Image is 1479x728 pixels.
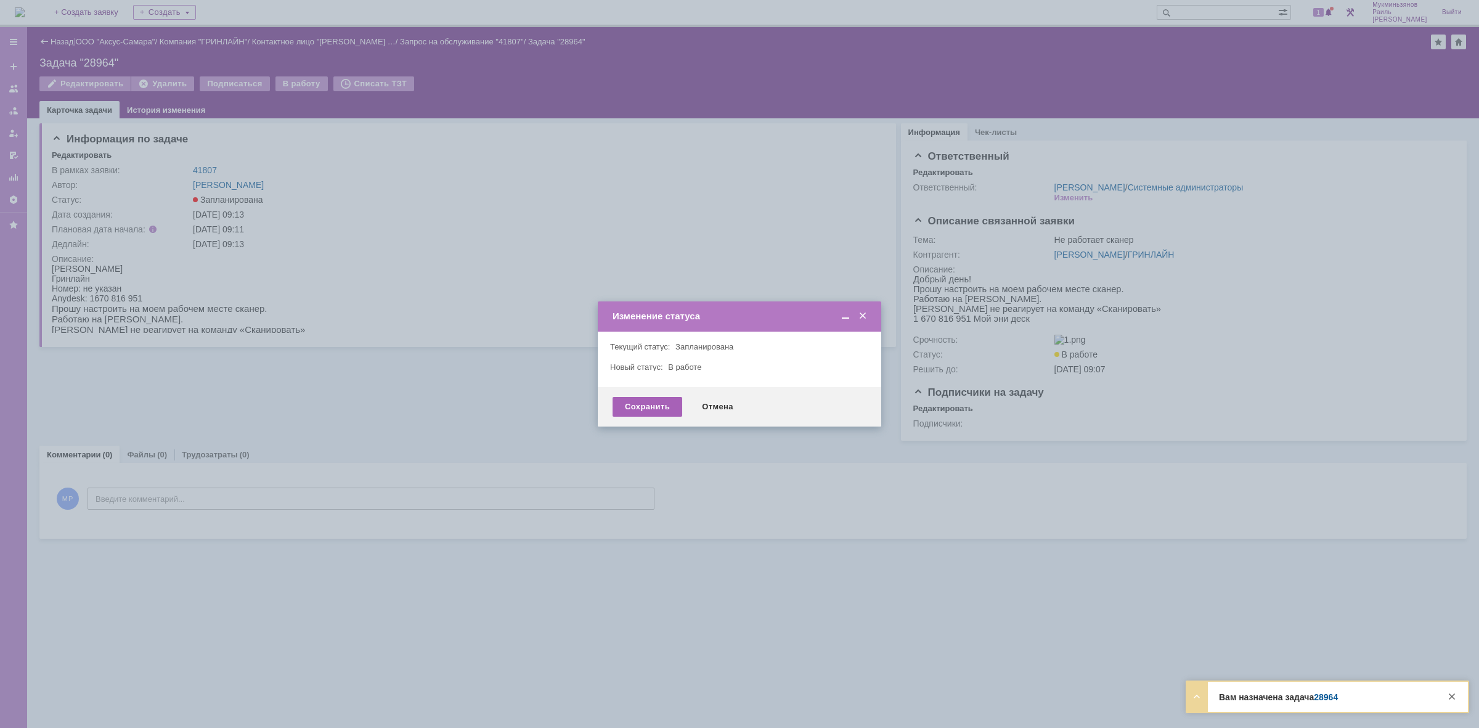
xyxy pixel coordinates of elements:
span: Свернуть (Ctrl + M) [839,311,852,322]
a: 28964 [1314,692,1338,702]
strong: Вам назначена задача [1219,692,1338,702]
div: Изменение статуса [613,311,869,322]
span: Запланирована [675,342,733,351]
span: В работе [668,362,701,372]
div: Развернуть [1189,689,1204,704]
div: Закрыть [1444,689,1459,704]
label: Новый статус: [610,362,663,372]
label: Текущий статус: [610,342,670,351]
span: Закрыть [857,311,869,322]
